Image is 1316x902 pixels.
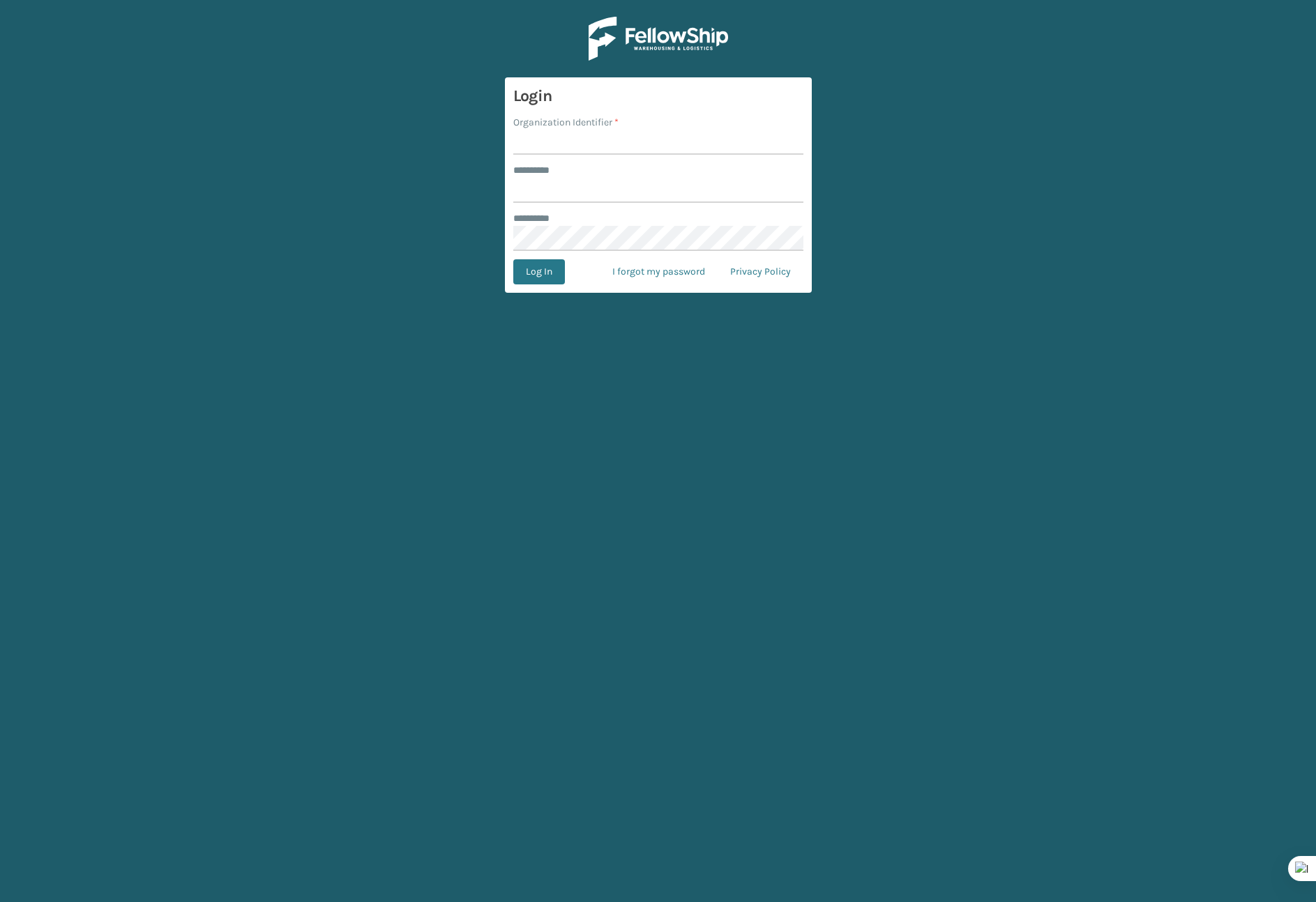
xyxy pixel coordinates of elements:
a: Privacy Policy [718,259,803,284]
img: Logo [589,17,728,61]
a: I forgot my password [600,259,718,284]
button: Log In [513,259,565,284]
h3: Login [513,86,803,107]
label: Organization Identifier [513,115,619,130]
